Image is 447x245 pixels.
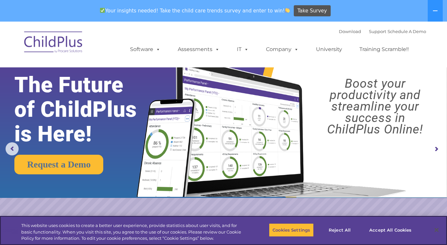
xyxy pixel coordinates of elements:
a: Software [124,43,167,56]
button: Accept All Cookies [366,223,415,237]
a: Schedule A Demo [388,29,426,34]
a: IT [230,43,255,56]
div: This website uses cookies to create a better user experience, provide statistics about user visit... [21,222,246,242]
span: Last name [91,43,111,48]
a: University [309,43,349,56]
img: ChildPlus by Procare Solutions [21,27,86,60]
a: Download [339,29,361,34]
a: Take Survey [294,5,331,17]
rs-layer: Boost your productivity and streamline your success in ChildPlus Online! [309,78,441,135]
a: Assessments [171,43,226,56]
button: Reject All [319,223,360,237]
a: Support [369,29,386,34]
a: Company [259,43,305,56]
a: Training Scramble!! [353,43,415,56]
img: 👏 [285,8,290,13]
span: Your insights needed! Take the child care trends survey and enter to win! [97,4,293,17]
font: | [339,29,426,34]
rs-layer: The Future of ChildPlus is Here! [14,73,157,146]
button: Close [429,223,444,237]
img: ✅ [100,8,105,13]
a: Request a Demo [14,155,103,174]
span: Phone number [91,70,119,75]
button: Cookies Settings [269,223,314,237]
span: Take Survey [297,5,327,17]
